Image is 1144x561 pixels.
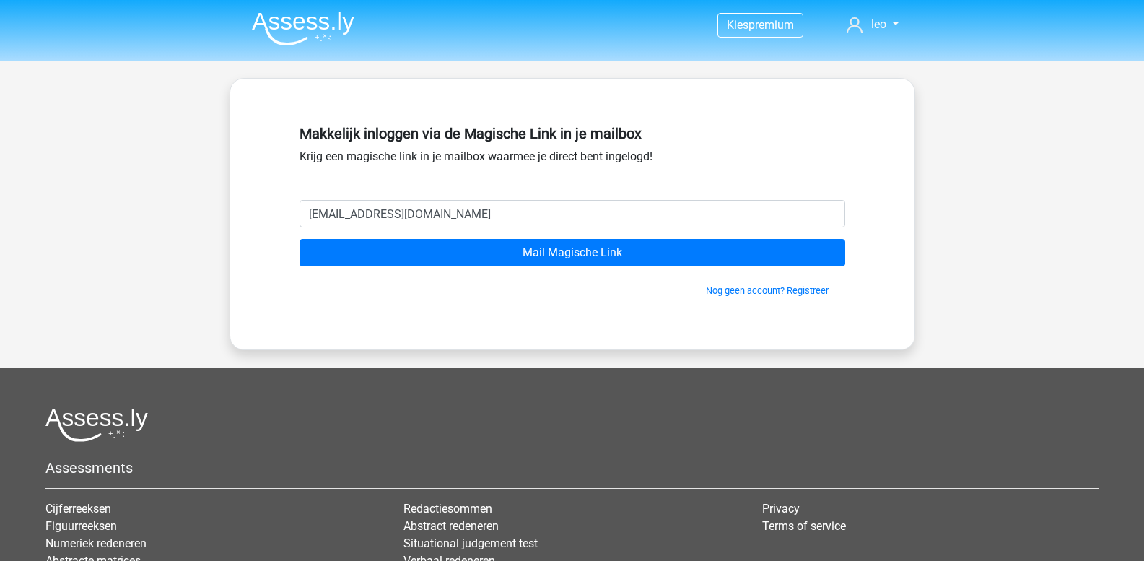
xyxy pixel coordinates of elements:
a: Situational judgement test [403,536,538,550]
span: leo [871,17,886,31]
a: Redactiesommen [403,502,492,516]
a: Numeriek redeneren [45,536,147,550]
h5: Makkelijk inloggen via de Magische Link in je mailbox [300,125,845,142]
a: leo [841,16,904,33]
a: Nog geen account? Registreer [706,285,829,296]
img: Assessly [252,12,354,45]
div: Krijg een magische link in je mailbox waarmee je direct bent ingelogd! [300,119,845,200]
span: premium [748,18,794,32]
h5: Assessments [45,459,1099,477]
a: Privacy [762,502,800,516]
a: Figuurreeksen [45,519,117,533]
a: Kiespremium [718,15,803,35]
span: Kies [727,18,748,32]
img: Assessly logo [45,408,148,442]
input: Mail Magische Link [300,239,845,266]
input: Email [300,200,845,227]
a: Cijferreeksen [45,502,111,516]
a: Terms of service [762,519,846,533]
a: Abstract redeneren [403,519,499,533]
